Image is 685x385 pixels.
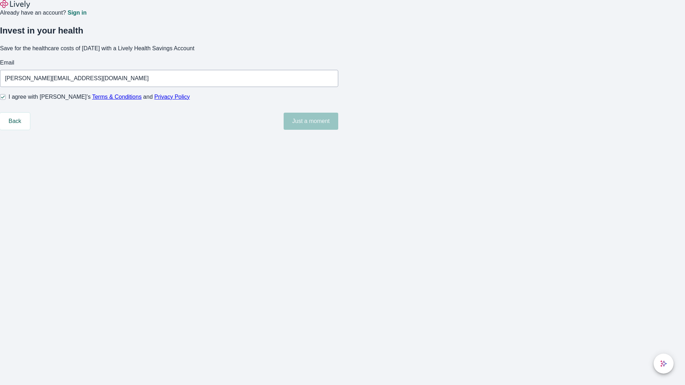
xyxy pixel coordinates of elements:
[654,354,674,374] button: chat
[154,94,190,100] a: Privacy Policy
[92,94,142,100] a: Terms & Conditions
[660,360,667,367] svg: Lively AI Assistant
[9,93,190,101] span: I agree with [PERSON_NAME]’s and
[67,10,86,16] a: Sign in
